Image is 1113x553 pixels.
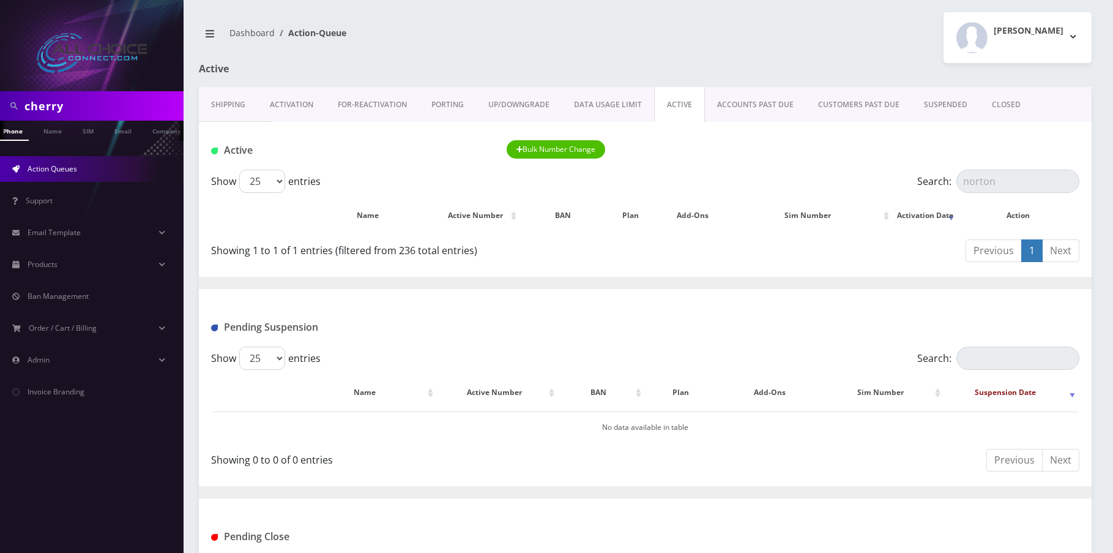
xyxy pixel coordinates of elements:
span: Email Template [28,227,81,238]
th: Add-Ons [717,375,822,410]
li: Action-Queue [275,26,346,39]
h1: Active [211,145,488,156]
span: Products [28,259,58,269]
a: Next [1042,239,1079,262]
input: Search in Company [24,94,181,118]
th: Active Number: activate to sort column ascending [437,198,519,233]
a: CUSTOMERS PAST DUE [806,87,912,122]
h1: Pending Suspension [211,322,488,333]
a: Shipping [199,87,258,122]
th: Sim Number: activate to sort column ascending [730,198,892,233]
th: Suspension Date: activate to sort column ascending [945,375,1078,410]
input: Search: [956,347,1079,370]
label: Show entries [211,347,321,370]
button: [PERSON_NAME] [944,12,1092,63]
label: Search: [917,170,1079,193]
a: Activation [258,87,326,122]
a: ACCOUNTS PAST DUE [705,87,806,122]
img: All Choice Connect [37,33,147,73]
h1: Active [199,63,484,75]
div: Showing 0 to 0 of 0 entries [211,448,636,467]
img: Pending Suspension [211,325,218,331]
th: Action [958,198,1078,233]
input: Search: [956,170,1079,193]
a: PORTING [419,87,476,122]
a: 1 [1021,239,1043,262]
a: SUSPENDED [912,87,980,122]
button: Bulk Number Change [507,140,606,159]
a: SIM [76,121,100,140]
a: Previous [986,449,1043,472]
span: Order / Cart / Billing [29,323,97,333]
span: Support [26,195,53,206]
th: Name [299,198,436,233]
select: Showentries [239,347,285,370]
h1: Pending Close [211,531,488,543]
a: Next [1042,449,1079,472]
div: Showing 1 to 1 of 1 entries (filtered from 236 total entries) [211,238,636,258]
a: Previous [966,239,1022,262]
a: Email [108,121,138,140]
label: Search: [917,347,1079,370]
th: Plan [606,198,656,233]
td: No data available in table [212,412,1078,443]
a: DATA USAGE LIMIT [562,87,654,122]
a: UP/DOWNGRADE [476,87,562,122]
span: Admin [28,355,50,365]
a: Company [146,121,187,140]
span: Invoice Branding [28,386,84,397]
a: FOR-REActivation [326,87,419,122]
th: Active Number: activate to sort column ascending [437,375,557,410]
th: Add-Ons [657,198,729,233]
img: Pending Close [211,534,218,541]
th: Sim Number: activate to sort column ascending [824,375,944,410]
span: Action Queues [28,164,77,174]
span: Ban Management [28,291,89,301]
a: ACTIVE [654,87,705,122]
th: BAN: activate to sort column ascending [559,375,644,410]
th: BAN [521,198,605,233]
select: Showentries [239,170,285,193]
th: Plan [646,375,716,410]
nav: breadcrumb [199,20,636,55]
a: Name [37,121,68,140]
a: CLOSED [980,87,1033,122]
th: Name: activate to sort column ascending [299,375,436,410]
img: Active [211,148,218,154]
a: Dashboard [229,27,275,39]
th: Activation Date: activate to sort column ascending [893,198,957,233]
h2: [PERSON_NAME] [994,26,1063,36]
label: Show entries [211,170,321,193]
